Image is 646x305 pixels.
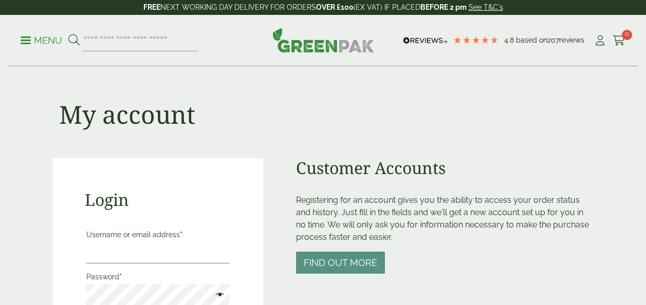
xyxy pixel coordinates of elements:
strong: FREE [143,3,160,11]
span: reviews [559,36,584,44]
label: Username or email address [86,227,230,242]
i: My Account [594,35,606,46]
strong: BEFORE 2 pm [420,3,467,11]
i: Cart [613,35,625,46]
div: 4.79 Stars [453,35,499,45]
strong: OVER £100 [316,3,354,11]
span: Based on [516,36,547,44]
span: 0 [622,30,632,40]
img: GreenPak Supplies [272,28,374,52]
img: REVIEWS.io [403,37,448,44]
h2: Customer Accounts [296,158,593,178]
h1: My account [59,100,195,129]
a: 0 [613,33,625,48]
h2: Login [85,190,232,209]
button: Find out more [296,252,385,274]
a: Find out more [296,258,385,268]
p: Registering for an account gives you the ability to access your order status and history. Just fi... [296,194,593,243]
span: 4.8 [504,36,516,44]
p: Menu [21,34,62,47]
a: See T&C's [469,3,503,11]
label: Password [86,270,230,284]
a: Menu [21,34,62,45]
span: 207 [547,36,559,44]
